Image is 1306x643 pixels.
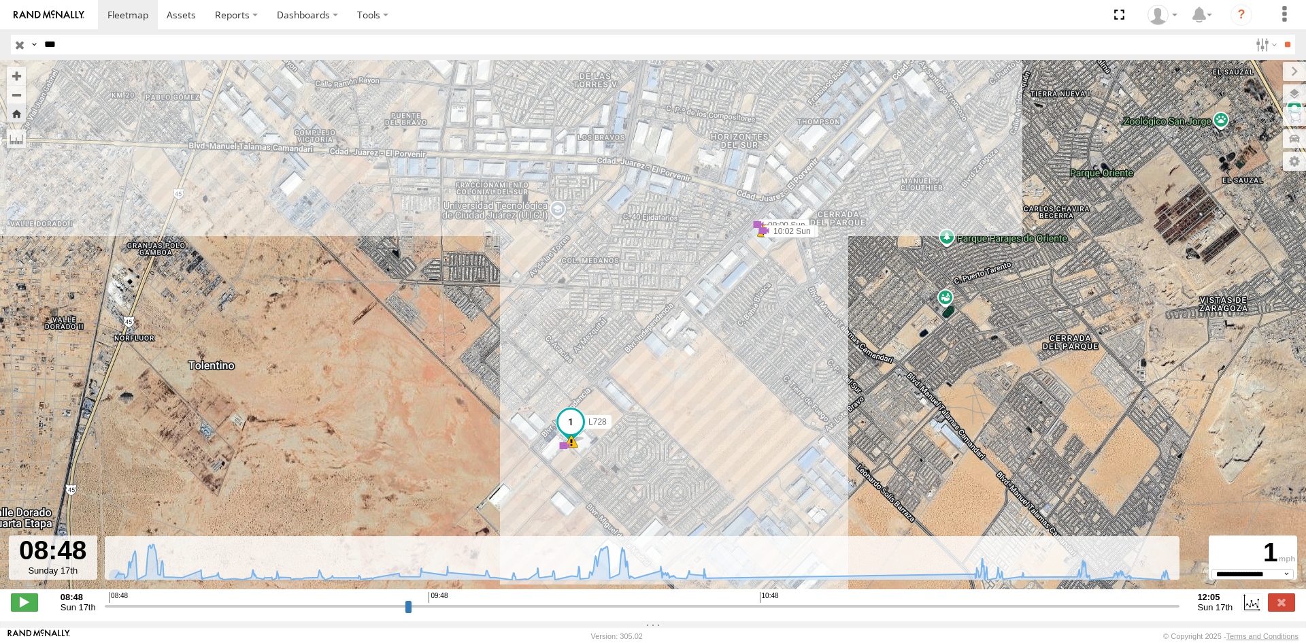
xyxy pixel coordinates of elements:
[1268,593,1295,611] label: Close
[7,129,26,148] label: Measure
[588,416,607,426] span: L728
[7,629,70,643] a: Visit our Website
[61,602,96,612] span: Sun 17th Aug 2025
[1197,602,1233,612] span: Sun 17th Aug 2025
[1226,632,1299,640] a: Terms and Conditions
[7,104,26,122] button: Zoom Home
[7,67,26,85] button: Zoom in
[7,85,26,104] button: Zoom out
[11,593,38,611] label: Play/Stop
[758,219,809,231] label: 09:00 Sun
[760,592,779,603] span: 10:48
[1211,538,1295,569] div: 1
[1163,632,1299,640] div: © Copyright 2025 -
[1230,4,1252,26] i: ?
[14,10,84,20] img: rand-logo.svg
[109,592,128,603] span: 08:48
[591,632,643,640] div: Version: 305.02
[1197,592,1233,602] strong: 12:05
[565,435,578,448] div: 14
[29,35,39,54] label: Search Query
[429,592,448,603] span: 09:48
[1250,35,1279,54] label: Search Filter Options
[1283,152,1306,171] label: Map Settings
[764,225,815,237] label: 10:02 Sun
[1143,5,1182,25] div: Roberto Garcia
[558,439,571,452] div: 6
[61,592,96,602] strong: 08:48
